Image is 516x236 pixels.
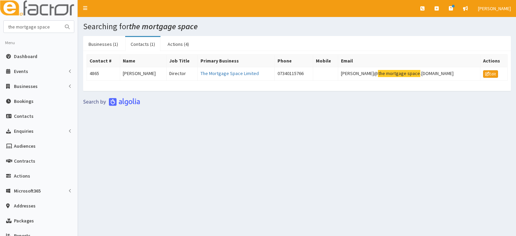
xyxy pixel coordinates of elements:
span: Businesses [14,83,38,89]
mark: mortgage [386,70,407,77]
td: [PERSON_NAME]@ .[DOMAIN_NAME] [338,67,480,81]
span: Enquiries [14,128,34,134]
th: Actions [480,55,507,67]
i: the mortgage space [129,21,198,32]
a: Businesses (1) [83,37,123,51]
a: The Mortgage Space Limited [200,70,259,76]
mark: space [407,70,420,77]
th: Job Title [166,55,197,67]
img: search-by-algolia-light-background.png [83,98,140,106]
a: Contacts (1) [125,37,160,51]
span: Actions [14,173,30,179]
td: 07340115766 [274,67,313,81]
span: Events [14,68,28,74]
span: Microsoft365 [14,188,41,194]
span: Packages [14,218,34,224]
span: Addresses [14,203,36,209]
td: [PERSON_NAME] [120,67,167,81]
input: Search... [4,21,61,33]
th: Mobile [313,55,338,67]
mark: the [378,70,386,77]
th: Email [338,55,480,67]
th: Primary Business [198,55,275,67]
span: Audiences [14,143,36,149]
a: Actions (4) [162,37,194,51]
a: Edit [483,70,498,78]
span: Dashboard [14,53,37,59]
span: [PERSON_NAME] [478,5,511,12]
h1: Searching for [83,22,511,31]
span: Bookings [14,98,34,104]
td: 4865 [87,67,120,81]
span: Contacts [14,113,34,119]
span: Contracts [14,158,35,164]
th: Contact # [87,55,120,67]
td: Director [166,67,197,81]
th: Phone [274,55,313,67]
th: Name [120,55,167,67]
